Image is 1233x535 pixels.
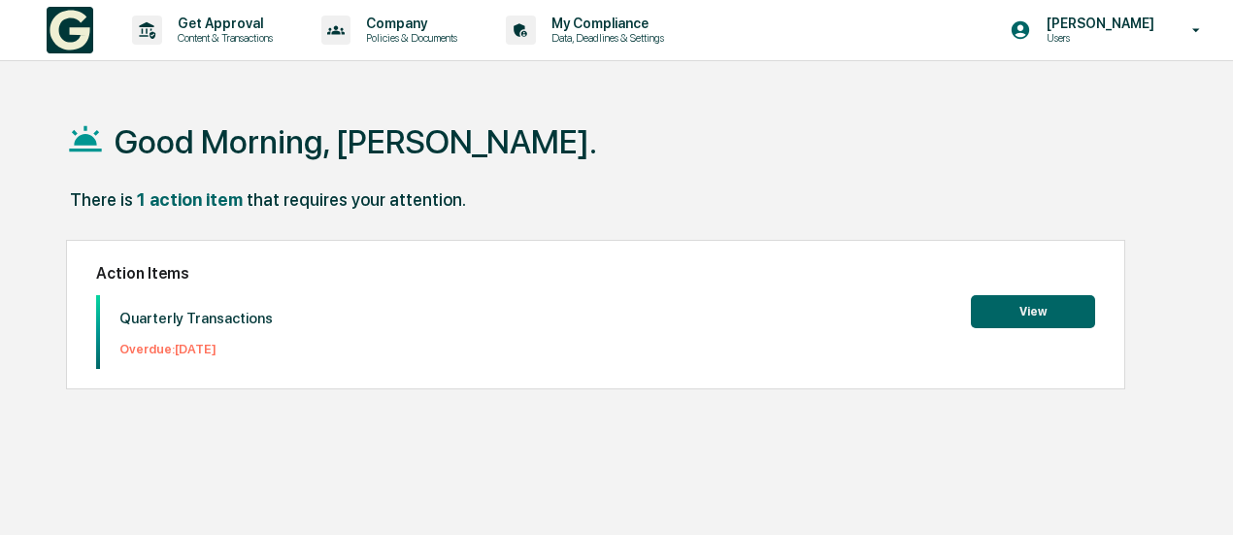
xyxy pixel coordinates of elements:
img: logo [47,7,93,53]
p: My Compliance [536,16,674,31]
p: Content & Transactions [162,31,283,45]
p: Quarterly Transactions [119,310,273,327]
p: Get Approval [162,16,283,31]
div: 1 action item [137,189,243,210]
div: There is [70,189,133,210]
p: Overdue: [DATE] [119,342,273,356]
h1: Good Morning, [PERSON_NAME]. [115,122,597,161]
p: Users [1031,31,1164,45]
p: Data, Deadlines & Settings [536,31,674,45]
h2: Action Items [96,264,1095,283]
div: that requires your attention. [247,189,466,210]
button: View [971,295,1095,328]
p: Company [350,16,467,31]
a: View [971,301,1095,319]
p: [PERSON_NAME] [1031,16,1164,31]
p: Policies & Documents [350,31,467,45]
